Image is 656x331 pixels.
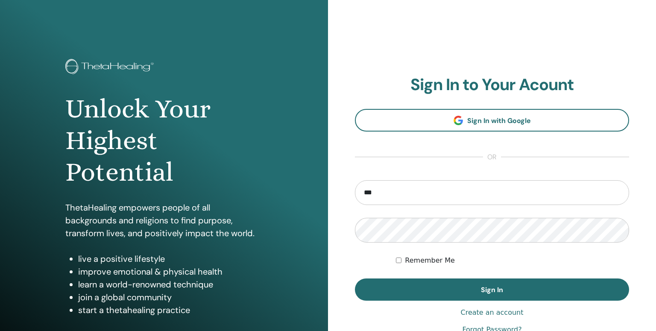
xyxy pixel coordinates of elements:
li: start a thetahealing practice [78,304,263,316]
h1: Unlock Your Highest Potential [65,93,263,188]
a: Create an account [460,308,523,318]
li: learn a world-renowned technique [78,278,263,291]
a: Sign In with Google [355,109,629,132]
span: Sign In [481,285,503,294]
span: Sign In with Google [467,116,531,125]
label: Remember Me [405,255,455,266]
li: live a positive lifestyle [78,252,263,265]
div: Keep me authenticated indefinitely or until I manually logout [396,255,629,266]
button: Sign In [355,278,629,301]
li: join a global community [78,291,263,304]
span: or [483,152,501,162]
p: ThetaHealing empowers people of all backgrounds and religions to find purpose, transform lives, a... [65,201,263,240]
li: improve emotional & physical health [78,265,263,278]
h2: Sign In to Your Acount [355,75,629,95]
